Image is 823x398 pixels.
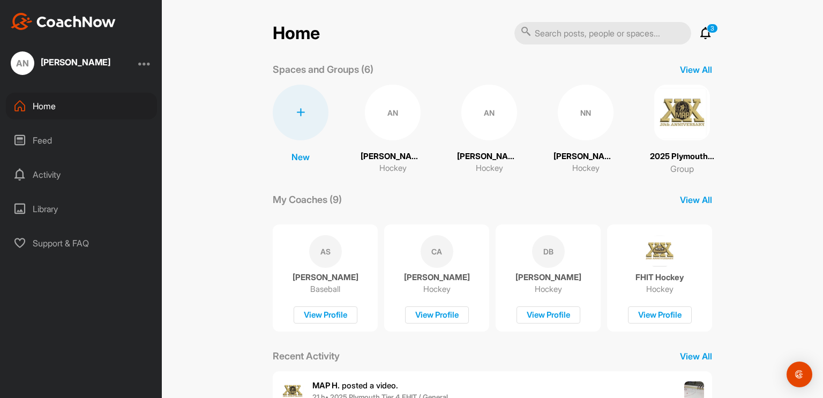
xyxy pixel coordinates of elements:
div: View Profile [294,306,357,324]
div: View Profile [517,306,580,324]
div: AN [461,85,517,140]
img: CoachNow [11,13,116,30]
div: NN [558,85,613,140]
p: View All [680,350,712,363]
p: Hockey [379,162,407,175]
div: View Profile [405,306,469,324]
p: 2025 Plymouth Tier 2 MAP [650,151,714,163]
div: Support & FAQ [6,230,157,257]
p: [PERSON_NAME] [404,272,470,283]
p: Hockey [476,162,503,175]
a: AN[PERSON_NAME]Hockey [361,85,425,175]
div: AN [365,85,421,140]
div: View Profile [628,306,692,324]
div: AS [309,235,342,268]
h2: Home [273,23,320,44]
p: Hockey [423,284,451,295]
p: My Coaches (9) [273,192,342,207]
div: Library [6,196,157,222]
div: CA [421,235,453,268]
p: Hockey [646,284,674,295]
a: NN[PERSON_NAME] NycholatHockey [553,85,618,175]
div: [PERSON_NAME] [41,58,110,66]
p: View All [680,63,712,76]
p: Baseball [310,284,340,295]
div: Home [6,93,157,119]
p: [PERSON_NAME] [293,272,358,283]
span: posted a video . [312,380,398,391]
p: Hockey [535,284,562,295]
div: AN [11,51,34,75]
a: AN[PERSON_NAME]Hockey [457,85,521,175]
div: Activity [6,161,157,188]
p: Recent Activity [273,349,340,363]
b: MAP H. [312,380,340,391]
p: [PERSON_NAME] Nycholat [553,151,618,163]
img: square_9f8b6b41395ff1add7a8babdc7a43f1c.png [654,85,710,140]
a: 2025 Plymouth Tier 2 MAPGroup [650,85,714,175]
p: 3 [707,24,718,33]
p: Hockey [572,162,600,175]
input: Search posts, people or spaces... [514,22,691,44]
p: [PERSON_NAME] [361,151,425,163]
div: DB [532,235,565,268]
img: coach avatar [644,235,676,268]
div: Feed [6,127,157,154]
p: New [291,151,310,163]
p: [PERSON_NAME] [457,151,521,163]
div: Open Intercom Messenger [787,362,812,387]
p: Group [670,162,694,175]
p: Spaces and Groups (6) [273,62,373,77]
p: FHIT Hockey [635,272,684,283]
p: [PERSON_NAME] [515,272,581,283]
p: View All [680,193,712,206]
